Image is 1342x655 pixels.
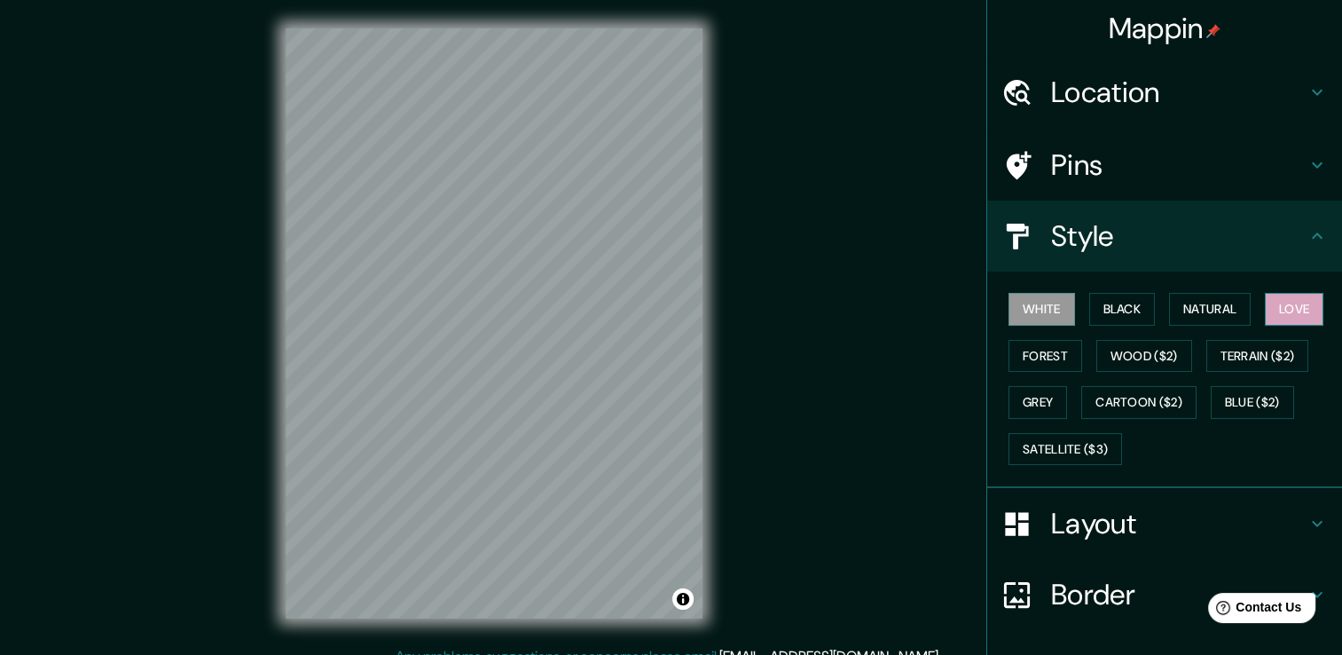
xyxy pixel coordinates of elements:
div: Border [987,559,1342,630]
button: Cartoon ($2) [1081,386,1197,419]
iframe: Help widget launcher [1184,586,1322,635]
h4: Border [1051,577,1307,612]
button: Love [1265,293,1323,326]
h4: Style [1051,218,1307,254]
button: Grey [1008,386,1067,419]
h4: Location [1051,75,1307,110]
div: Location [987,57,1342,128]
div: Style [987,201,1342,272]
button: Forest [1008,340,1082,373]
button: Blue ($2) [1211,386,1294,419]
div: Layout [987,488,1342,559]
button: White [1008,293,1075,326]
h4: Layout [1051,506,1307,541]
canvas: Map [286,28,702,619]
button: Black [1089,293,1156,326]
button: Toggle attribution [672,588,694,610]
button: Satellite ($3) [1008,433,1122,466]
button: Wood ($2) [1096,340,1192,373]
button: Terrain ($2) [1206,340,1309,373]
div: Pins [987,130,1342,201]
button: Natural [1169,293,1251,326]
h4: Mappin [1109,11,1221,46]
h4: Pins [1051,147,1307,183]
img: pin-icon.png [1206,24,1220,38]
